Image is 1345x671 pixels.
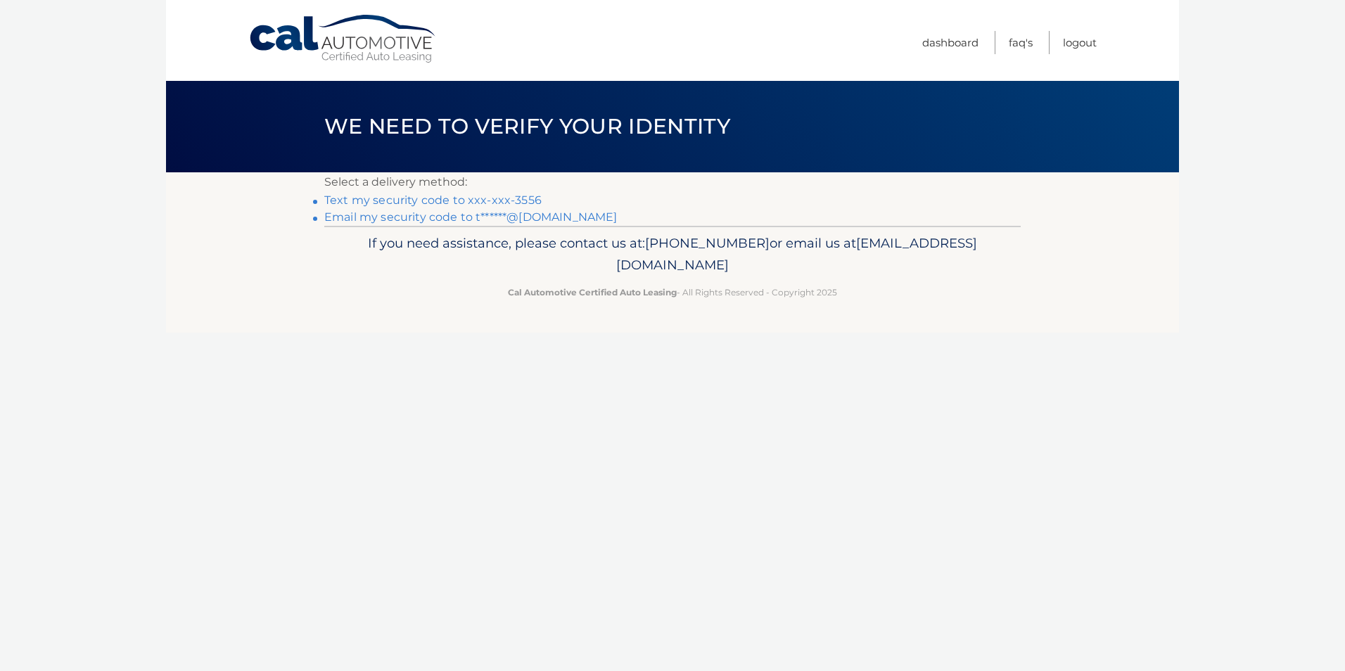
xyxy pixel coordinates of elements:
[248,14,438,64] a: Cal Automotive
[324,113,730,139] span: We need to verify your identity
[1009,31,1033,54] a: FAQ's
[324,193,542,207] a: Text my security code to xxx-xxx-3556
[1063,31,1097,54] a: Logout
[333,232,1012,277] p: If you need assistance, please contact us at: or email us at
[645,235,770,251] span: [PHONE_NUMBER]
[324,210,618,224] a: Email my security code to t******@[DOMAIN_NAME]
[922,31,979,54] a: Dashboard
[324,172,1021,192] p: Select a delivery method:
[333,285,1012,300] p: - All Rights Reserved - Copyright 2025
[508,287,677,298] strong: Cal Automotive Certified Auto Leasing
